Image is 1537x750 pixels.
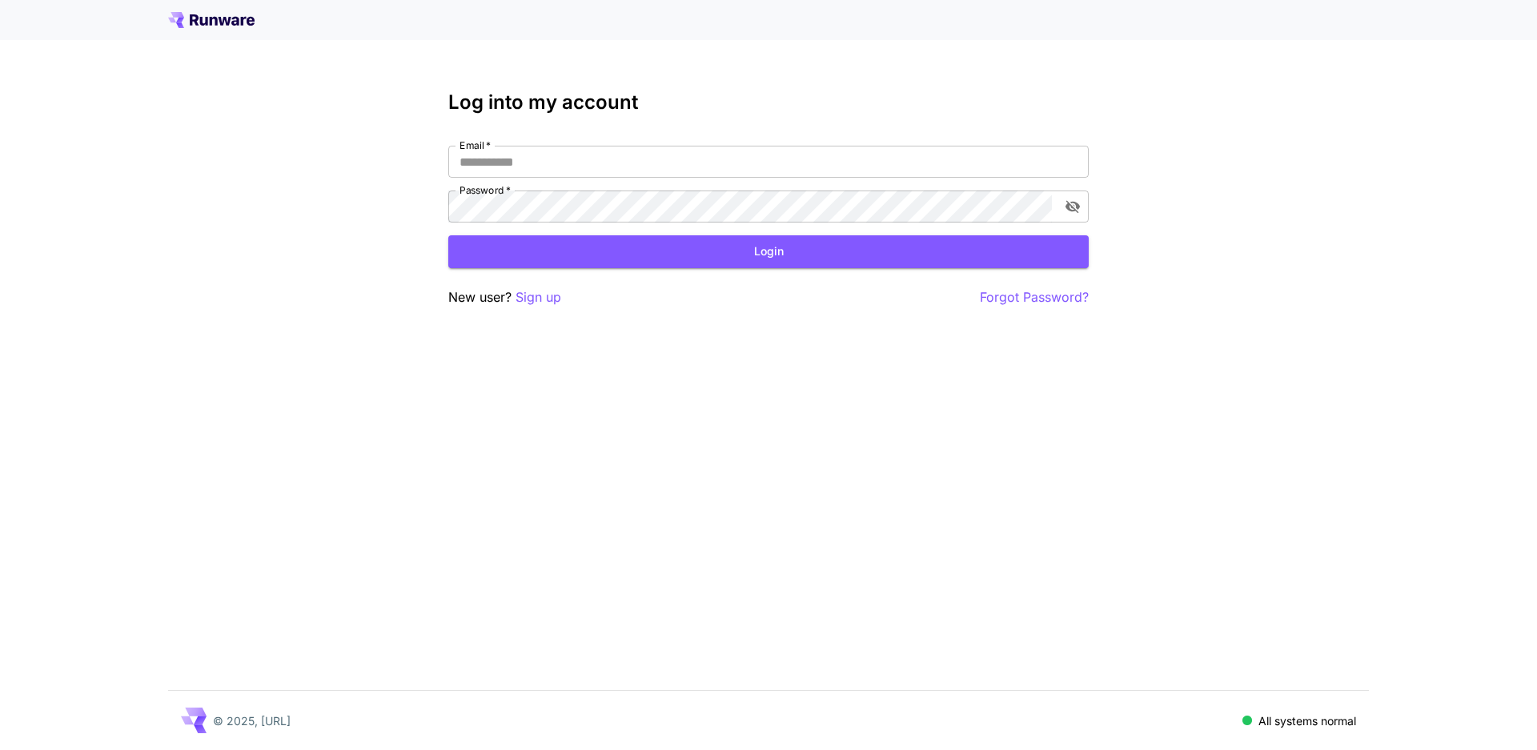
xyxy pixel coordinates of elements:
label: Email [459,138,491,152]
button: toggle password visibility [1058,192,1087,221]
p: New user? [448,287,561,307]
button: Forgot Password? [980,287,1089,307]
h3: Log into my account [448,91,1089,114]
p: © 2025, [URL] [213,712,291,729]
button: Sign up [516,287,561,307]
button: Login [448,235,1089,268]
p: All systems normal [1258,712,1356,729]
label: Password [459,183,511,197]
